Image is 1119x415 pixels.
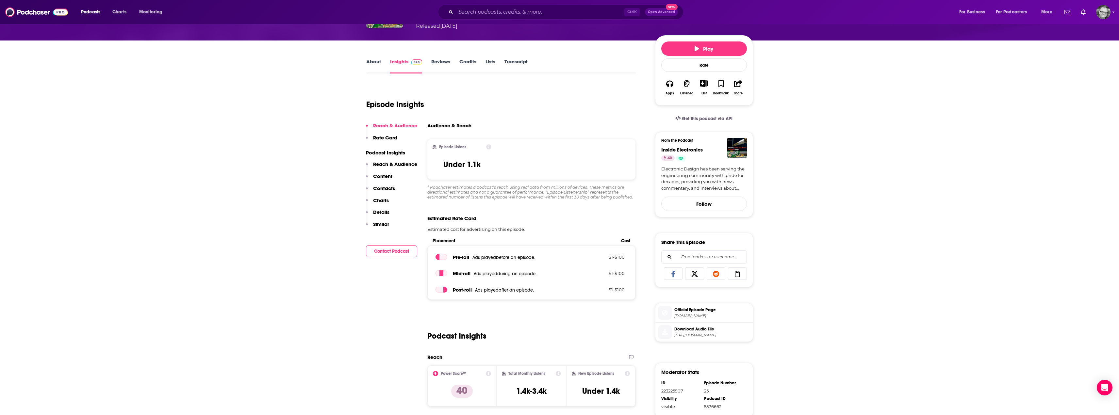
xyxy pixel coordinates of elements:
span: Post -roll [453,287,472,293]
p: Charts [373,197,389,203]
button: Charts [366,197,389,209]
div: List [701,91,707,95]
input: Search podcasts, credits, & more... [456,7,624,17]
button: Reach & Audience [366,122,417,135]
p: Reach & Audience [373,161,417,167]
a: Get this podcast via API [670,111,738,127]
button: Share [730,75,747,99]
button: open menu [135,7,171,17]
div: Search podcasts, credits, & more... [444,5,690,20]
div: Open Intercom Messenger [1097,380,1112,395]
button: Details [366,209,389,221]
a: 40 [661,155,675,161]
p: Content [373,173,392,179]
div: ID [661,380,700,386]
a: Electronic Design has been serving the engineering community with pride for decades, providing yo... [661,166,747,191]
h2: Power Score™ [441,371,466,376]
span: 40 [667,155,672,162]
h2: Reach [427,354,442,360]
div: Podcast ID [704,396,743,401]
p: Rate Card [373,135,397,141]
span: Estimated Rate Card [427,215,476,221]
div: Share [734,91,743,95]
span: https://mcdn.podbean.com/mf/web/883sa63bcvb24u72/IE25_Rambus.mp3 [674,333,750,338]
span: More [1041,8,1052,17]
p: Contacts [373,185,395,191]
div: Listened [680,91,694,95]
span: For Podcasters [996,8,1027,17]
a: Show notifications dropdown [1062,7,1073,18]
a: Transcript [504,58,528,73]
span: Play [695,46,713,52]
h3: Moderator Stats [661,369,699,375]
span: Download Audio File [674,326,750,332]
h3: Under 1.1k [443,160,481,169]
button: Show More Button [697,80,711,87]
h2: New Episode Listens [578,371,614,376]
a: Credits [459,58,476,73]
button: open menu [1037,7,1061,17]
span: Ads played before an episode . [472,255,535,260]
h2: Total Monthly Listens [508,371,545,376]
span: Official Episode Page [674,307,750,313]
h3: Under 1.4k [582,386,620,396]
img: Inside Electronics [727,138,747,158]
div: 5576662 [704,404,743,409]
button: Bookmark [713,75,730,99]
a: About [366,58,381,73]
button: Similar [366,221,389,233]
img: Podchaser - Follow, Share and Rate Podcasts [5,6,68,18]
h2: Podcast Insights [427,331,486,341]
p: $ 1 - $ 100 [582,271,625,276]
div: Bookmark [713,91,729,95]
button: Play [661,41,747,56]
button: Apps [661,75,678,99]
a: InsightsPodchaser Pro [390,58,422,73]
img: Podchaser Pro [411,59,422,65]
button: Show profile menu [1096,5,1111,19]
button: open menu [992,7,1037,17]
p: Details [373,209,389,215]
a: Share on Facebook [664,267,683,280]
a: Show notifications dropdown [1078,7,1088,18]
span: Ads played after an episode . [475,287,534,293]
h2: Episode Listens [439,145,466,149]
input: Email address or username... [667,251,741,263]
p: $ 1 - $ 100 [582,287,625,292]
h3: Audience & Reach [427,122,471,129]
p: Similar [373,221,389,227]
a: Official Episode Page[DOMAIN_NAME] [658,306,750,320]
button: Reach & Audience [366,161,417,173]
span: Podcasts [81,8,100,17]
a: Download Audio File[URL][DOMAIN_NAME] [658,325,750,339]
button: Contact Podcast [366,245,417,257]
span: Pre -roll [453,254,469,260]
h3: From The Podcast [661,138,742,143]
h3: 1.4k-3.4k [516,386,547,396]
span: Open Advanced [648,10,675,14]
button: Rate Card [366,135,397,147]
span: For Business [959,8,985,17]
h3: Share This Episode [661,239,705,245]
p: 40 [451,385,473,398]
img: User Profile [1096,5,1111,19]
div: Apps [666,91,674,95]
button: Open AdvancedNew [645,8,678,16]
span: Charts [112,8,126,17]
a: Inside Electronics [661,147,703,153]
span: Get this podcast via API [682,116,732,121]
div: Rate [661,58,747,72]
span: New [666,4,678,10]
button: Follow [661,197,747,211]
p: Reach & Audience [373,122,417,129]
a: Lists [485,58,495,73]
button: open menu [76,7,109,17]
span: Monitoring [139,8,162,17]
div: 223225907 [661,388,700,393]
button: Contacts [366,185,395,197]
button: Content [366,173,392,185]
a: Share on X/Twitter [685,267,704,280]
